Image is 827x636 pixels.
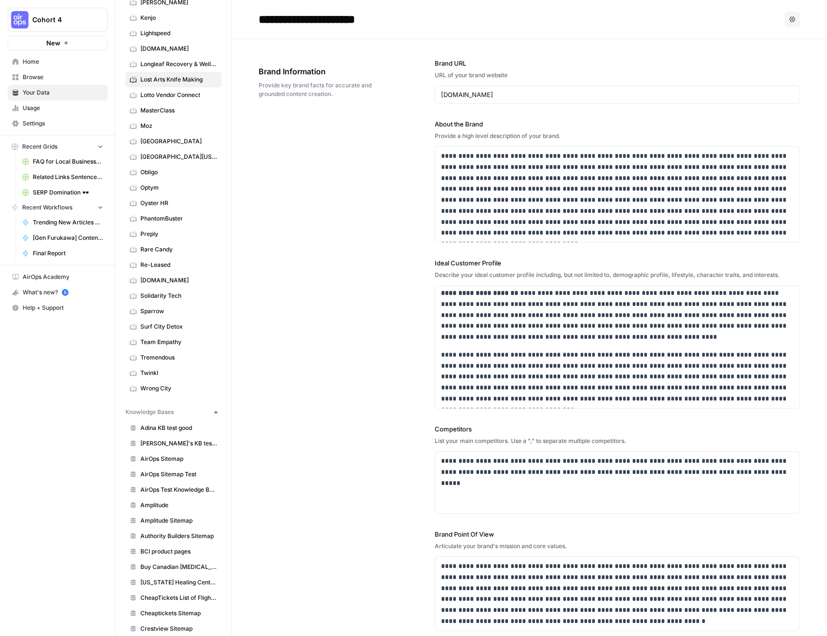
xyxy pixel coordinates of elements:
[259,81,381,98] span: Provide key brand facts for accurate and grounded content creation.
[435,119,800,129] label: About the Brand
[140,369,217,377] span: Twinkl
[140,563,217,571] span: Buy Canadian [MEDICAL_DATA] Blog
[125,559,221,575] a: Buy Canadian [MEDICAL_DATA] Blog
[125,257,221,273] a: Re-Leased
[140,29,217,38] span: Lightspeed
[125,87,221,103] a: Lotto Vendor Connect
[435,132,800,140] div: Provide a high level description of your brand.
[8,285,107,300] div: What's new?
[140,106,217,115] span: MasterClass
[140,91,217,99] span: Lotto Vendor Connect
[435,542,800,551] div: Articulate your brand's mission and core values.
[140,455,217,463] span: AirOps Sitemap
[125,56,221,72] a: Longleaf Recovery & Wellness
[33,249,103,258] span: Final Report
[23,57,103,66] span: Home
[140,152,217,161] span: [GEOGRAPHIC_DATA][US_STATE]
[140,291,217,300] span: Solidarity Tech
[23,73,103,82] span: Browse
[18,185,108,200] a: SERP Domination 🕶️
[435,529,800,539] label: Brand Point Of View
[125,482,221,498] a: AirOps Test Knowledge Base
[8,285,108,300] button: What's new? 5
[125,211,221,226] a: PhantomBuster
[125,420,221,436] a: Adina KB test good
[22,142,57,151] span: Recent Grids
[125,226,221,242] a: Preply
[8,8,108,32] button: Workspace: Cohort 4
[23,304,103,312] span: Help + Support
[8,36,108,50] button: New
[140,609,217,618] span: Cheaptickets Sitemap
[435,58,800,68] label: Brand URL
[441,90,794,99] input: www.sundaysoccer.com
[18,169,108,185] a: Related Links Sentence Creation Flow
[140,594,217,602] span: CheapTickets List of Flight Pages
[140,137,217,146] span: [GEOGRAPHIC_DATA]
[125,10,221,26] a: Kenjo
[435,271,800,279] div: Describe your ideal customer profile including, but not limited to, demographic profile, lifestyl...
[125,165,221,180] a: Obligo
[125,451,221,467] a: AirOps Sitemap
[125,513,221,528] a: Amplitude Sitemap
[140,276,217,285] span: [DOMAIN_NAME]
[125,334,221,350] a: Team Empathy
[23,119,103,128] span: Settings
[18,154,108,169] a: FAQ for Local Businesses Grid
[140,14,217,22] span: Kenjo
[46,38,60,48] span: New
[140,168,217,177] span: Obligo
[125,467,221,482] a: AirOps Sitemap Test
[140,338,217,346] span: Team Empathy
[140,501,217,510] span: Amplitude
[125,408,174,416] span: Knowledge Bases
[125,528,221,544] a: Authority Builders Sitemap
[125,134,221,149] a: [GEOGRAPHIC_DATA]
[8,300,108,316] button: Help + Support
[125,436,221,451] a: [PERSON_NAME]'s KB test- fail
[140,75,217,84] span: Lost Arts Knife Making
[125,149,221,165] a: [GEOGRAPHIC_DATA][US_STATE]
[125,575,221,590] a: [US_STATE] Healing Centers
[125,350,221,365] a: Tremendous
[125,118,221,134] a: Moz
[18,230,108,246] a: [Gen Furukawa] Content Creation Power Agent Workflow
[18,246,108,261] a: Final Report
[8,54,108,69] a: Home
[11,11,28,28] img: Cohort 4 Logo
[8,116,108,131] a: Settings
[435,424,800,434] label: Competitors
[33,157,103,166] span: FAQ for Local Businesses Grid
[140,183,217,192] span: Optym
[140,60,217,69] span: Longleaf Recovery & Wellness
[259,66,381,77] span: Brand Information
[125,590,221,606] a: CheapTickets List of Flight Pages
[125,41,221,56] a: [DOMAIN_NAME]
[140,230,217,238] span: Preply
[125,273,221,288] a: [DOMAIN_NAME]
[140,439,217,448] span: [PERSON_NAME]'s KB test- fail
[140,353,217,362] span: Tremendous
[125,180,221,195] a: Optym
[140,578,217,587] span: [US_STATE] Healing Centers
[125,288,221,304] a: Solidarity Tech
[33,218,103,227] span: Trending New Articles Sentence
[22,203,72,212] span: Recent Workflows
[140,307,217,316] span: Sparrow
[23,104,103,112] span: Usage
[125,365,221,381] a: Twinkl
[125,304,221,319] a: Sparrow
[140,261,217,269] span: Re-Leased
[140,199,217,207] span: Oyster HR
[140,532,217,540] span: Authority Builders Sitemap
[140,547,217,556] span: BCI product pages
[125,103,221,118] a: MasterClass
[435,258,800,268] label: Ideal Customer Profile
[33,188,103,197] span: SERP Domination 🕶️
[8,269,108,285] a: AirOps Academy
[435,71,800,80] div: URL of your brand website
[125,242,221,257] a: Rare Candy
[23,88,103,97] span: Your Data
[23,273,103,281] span: AirOps Academy
[140,516,217,525] span: Amplitude Sitemap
